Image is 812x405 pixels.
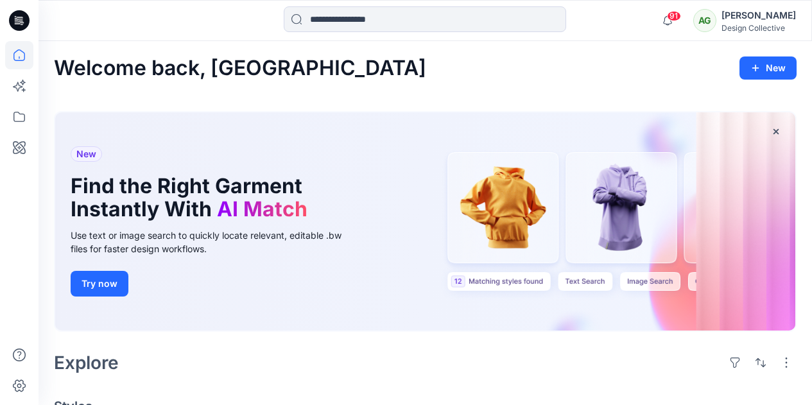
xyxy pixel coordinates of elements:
div: AG [693,9,716,32]
span: 91 [667,11,681,21]
div: Design Collective [721,23,796,33]
h1: Find the Right Garment Instantly With [71,175,340,221]
h2: Welcome back, [GEOGRAPHIC_DATA] [54,56,426,80]
div: Use text or image search to quickly locate relevant, editable .bw files for faster design workflows. [71,228,359,255]
span: AI Match [217,196,307,221]
button: New [739,56,797,80]
div: [PERSON_NAME] [721,8,796,23]
span: New [76,146,96,162]
button: Try now [71,271,128,297]
h2: Explore [54,352,119,373]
